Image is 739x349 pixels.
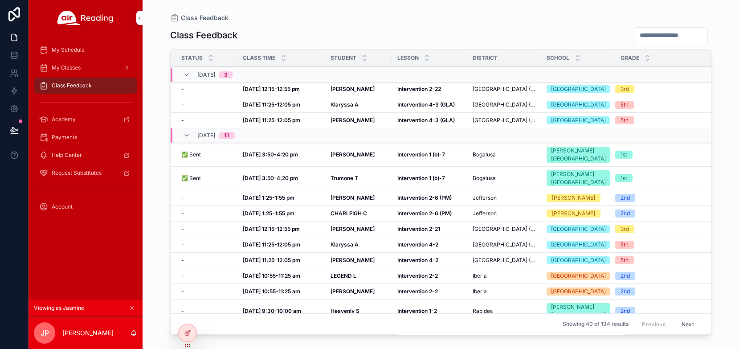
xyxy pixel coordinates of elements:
span: Request Substitutes [52,169,102,177]
span: - [181,257,184,264]
span: - [181,210,184,217]
a: [DATE] 3:50-4:20 pm [243,175,320,182]
span: [GEOGRAPHIC_DATA] (JVPS) [473,241,536,248]
a: Bogalusa [473,175,536,182]
strong: [DATE] 1:25-1:55 pm [243,210,294,217]
a: [GEOGRAPHIC_DATA] [547,272,610,280]
span: [GEOGRAPHIC_DATA] (JVPS) [473,257,536,264]
span: Class Feedback [52,82,92,89]
div: [PERSON_NAME][GEOGRAPHIC_DATA] [551,303,606,319]
span: Grade [621,54,639,62]
span: My Classes [52,64,81,71]
a: Klaryssa A [331,101,387,108]
strong: Intervention 2-2 [397,272,438,279]
strong: [DATE] 3:50-4:20 pm [243,175,298,181]
strong: Heavenly S [331,308,359,314]
a: Intervention 1 (b)-7 [397,175,462,182]
a: [GEOGRAPHIC_DATA] [547,225,610,233]
a: [PERSON_NAME] [547,194,610,202]
a: My Classes [34,60,137,76]
span: [DATE] [197,132,215,139]
strong: Intervention 4-2 [397,241,438,248]
a: 2nd [615,194,700,202]
a: Intervention 2-2 [397,272,462,279]
a: Iberia [473,288,536,295]
a: [DATE] 1:25-1:55 pm [243,210,320,217]
h1: Class Feedback [170,29,237,41]
strong: [DATE] 3:50-4:20 pm [243,151,298,158]
span: Student [331,54,356,62]
strong: [DATE] 11:25-12:05 pm [243,241,300,248]
a: [DATE] 11:25-12:05 pm [243,257,320,264]
div: 5th [621,116,629,124]
span: Payments [52,134,77,141]
div: 5th [621,241,629,249]
a: Intervention 4-3 (GLA) [397,117,462,124]
strong: Intervention 1-2 [397,308,437,314]
span: Class Feedback [181,13,229,22]
span: Status [181,54,203,62]
a: [GEOGRAPHIC_DATA] (JVPS) [473,86,536,93]
span: School [547,54,569,62]
div: [GEOGRAPHIC_DATA] [551,256,606,264]
a: [DATE] 11:25-12:05 pm [243,101,320,108]
a: [PERSON_NAME][GEOGRAPHIC_DATA] [547,303,610,319]
a: [DATE] 12:15-12:55 pm [243,226,320,233]
span: ✅ Sent [181,175,201,182]
strong: Intervention 4-3 (GLA) [397,101,455,108]
a: 5th [615,256,700,264]
a: ✅ Sent [181,175,232,182]
a: 3rd [615,225,700,233]
div: 3rd [621,225,629,233]
a: Intervention 4-2 [397,241,462,248]
div: [GEOGRAPHIC_DATA] [551,272,606,280]
a: [GEOGRAPHIC_DATA] (JVPS) [473,101,536,108]
span: Viewing as Jasmine [34,304,84,312]
div: 3 [224,71,228,78]
a: Intervention 1 (b)-7 [397,151,462,158]
a: [DATE] 11:25-12:05 pm [243,117,320,124]
a: Intervention 4-3 (GLA) [397,101,462,108]
span: - [181,241,184,248]
a: Intervention 2-2 [397,288,462,295]
div: 13 [224,132,230,139]
a: [PERSON_NAME] [331,288,387,295]
a: Intervention 4-2 [397,257,462,264]
p: [PERSON_NAME] [62,328,114,337]
a: [GEOGRAPHIC_DATA] [547,256,610,264]
a: [GEOGRAPHIC_DATA] (JVPS) [473,117,536,124]
div: 2nd [621,272,630,280]
a: Academy [34,111,137,127]
span: Iberia [473,272,487,279]
a: 5th [615,101,700,109]
strong: CHARLEIGH C [331,210,367,217]
strong: [DATE] 12:15-12:55 pm [243,86,300,92]
strong: Klaryssa A [331,101,359,108]
strong: Trumone T [331,175,358,181]
strong: Intervention 1 (b)-7 [397,175,445,181]
a: [PERSON_NAME][GEOGRAPHIC_DATA] [547,147,610,163]
a: 1st [615,174,700,182]
span: Bogalusa [473,175,496,182]
a: 5th [615,241,700,249]
button: Next [675,317,700,331]
a: - [181,86,232,93]
strong: [DATE] 9:30-10:00 am [243,308,301,314]
span: - [181,117,184,124]
a: Iberia [473,272,536,279]
a: My Schedule [34,42,137,58]
span: Iberia [473,288,487,295]
a: [GEOGRAPHIC_DATA] [547,116,610,124]
a: Jefferson [473,194,536,201]
div: 2nd [621,194,630,202]
a: - [181,210,232,217]
a: [PERSON_NAME] [331,257,387,264]
span: - [181,101,184,108]
div: 2nd [621,209,630,218]
div: [PERSON_NAME] [552,194,595,202]
a: [PERSON_NAME] [331,226,387,233]
strong: [DATE] 11:25-12:05 pm [243,257,300,263]
a: 5th [615,116,700,124]
a: 1st [615,151,700,159]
